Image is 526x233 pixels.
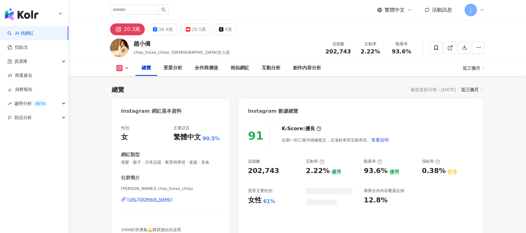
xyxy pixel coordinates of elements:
[14,97,47,111] span: 趨勢分析
[7,72,32,79] a: 商案媒合
[463,63,485,73] div: 近三個月
[142,64,151,72] div: 總覽
[121,175,140,181] div: 社群簡介
[112,85,124,94] div: 總覽
[248,159,260,164] div: 追蹤數
[248,196,262,205] div: 女性
[248,129,264,142] div: 91
[364,196,387,205] div: 12.8%
[173,125,190,131] div: 主要語言
[7,102,12,106] span: rise
[305,125,315,132] div: 優良
[364,159,382,164] div: 觀看率
[248,108,299,115] div: Instagram 數據總覽
[231,64,249,72] div: 相似網紅
[163,64,182,72] div: 受眾分析
[192,25,206,34] div: 26.5萬
[361,48,380,55] span: 2.22%
[7,44,28,51] a: 找貼文
[282,134,389,146] div: 近期一到三個月積極發文，且漲粉率與互動率高。
[293,64,321,72] div: 創作內容分析
[331,169,341,176] div: 優秀
[263,198,275,205] div: 61%
[389,169,399,176] div: 優秀
[121,186,220,191] span: [PERSON_NAME]| chao_hsiao_chiao
[202,135,220,142] span: 90.5%
[371,134,389,146] button: 查看說明
[306,166,329,176] div: 2.22%
[422,159,440,164] div: 漲粉率
[127,197,173,202] div: [URL][DOMAIN_NAME]
[195,64,218,72] div: 合作與價值
[432,7,452,13] span: 活動訊息
[121,197,220,202] a: [URL][DOMAIN_NAME]
[461,86,483,94] div: 近三個月
[173,132,201,142] div: 繁體中文
[110,23,145,35] button: 20.3萬
[282,125,321,132] div: K-Score :
[161,7,166,12] span: search
[124,25,140,34] div: 20.3萬
[121,125,129,131] div: 性別
[364,166,387,176] div: 93.6%
[5,8,38,21] img: logo
[121,108,182,115] div: Instagram 網紅基本資料
[14,111,32,125] span: 競品分析
[371,137,389,142] span: 查看說明
[121,160,220,165] span: 母嬰 · 親子 · 日常話題 · 教育與學習 · 家庭 · 美食
[364,188,404,194] div: 商業合作內容覆蓋比例
[7,30,34,37] a: searchAI 找網紅
[385,7,405,13] span: 繁體中文
[148,23,178,35] button: 38.9萬
[411,87,456,92] div: 最後更新日期：[DATE]
[358,41,382,47] div: 互動率
[470,7,471,13] span: J
[7,87,32,93] a: 洞察報告
[390,41,413,47] div: 觀看率
[248,166,279,176] div: 202,743
[159,25,173,34] div: 38.9萬
[262,64,280,72] div: 互動分析
[325,48,351,55] span: 202,743
[225,25,232,34] div: 8萬
[110,38,129,57] img: KOL Avatar
[14,54,27,68] span: 資源庫
[121,227,181,232] span: 1000針的勇氣💪購買連結在這裡
[33,101,47,107] div: BETA
[121,151,140,158] div: 網紅類型
[447,169,457,176] div: 普通
[134,50,230,55] span: chao_hsiao_chiao, [DEMOGRAPHIC_DATA]女人說
[306,159,324,164] div: 互動率
[392,48,411,55] span: 93.6%
[325,41,351,47] div: 追蹤數
[134,40,230,47] div: 趙小僑
[214,23,237,35] button: 8萬
[248,188,272,194] div: 受眾主要性別
[121,132,128,142] div: 女
[422,166,446,176] div: 0.38%
[181,23,211,35] button: 26.5萬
